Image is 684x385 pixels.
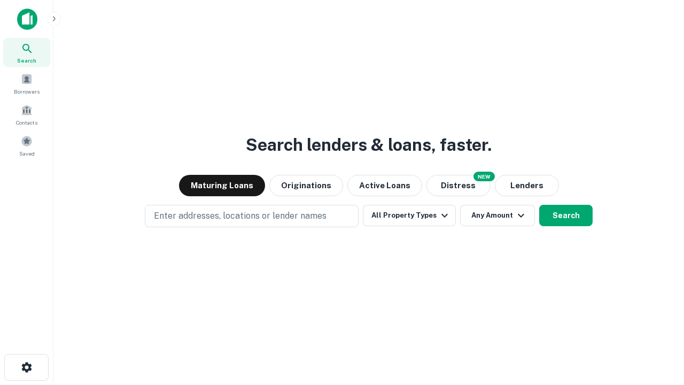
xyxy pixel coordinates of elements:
[426,175,491,196] button: Search distressed loans with lien and other non-mortgage details.
[460,205,535,226] button: Any Amount
[473,172,495,181] div: NEW
[17,9,37,30] img: capitalize-icon.png
[145,205,359,227] button: Enter addresses, locations or lender names
[154,210,327,222] p: Enter addresses, locations or lender names
[246,132,492,158] h3: Search lenders & loans, faster.
[269,175,343,196] button: Originations
[495,175,559,196] button: Lenders
[19,149,35,158] span: Saved
[631,299,684,351] iframe: Chat Widget
[3,69,50,98] a: Borrowers
[347,175,422,196] button: Active Loans
[16,118,37,127] span: Contacts
[363,205,456,226] button: All Property Types
[3,100,50,129] a: Contacts
[14,87,40,96] span: Borrowers
[17,56,36,65] span: Search
[179,175,265,196] button: Maturing Loans
[3,38,50,67] a: Search
[539,205,593,226] button: Search
[3,131,50,160] a: Saved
